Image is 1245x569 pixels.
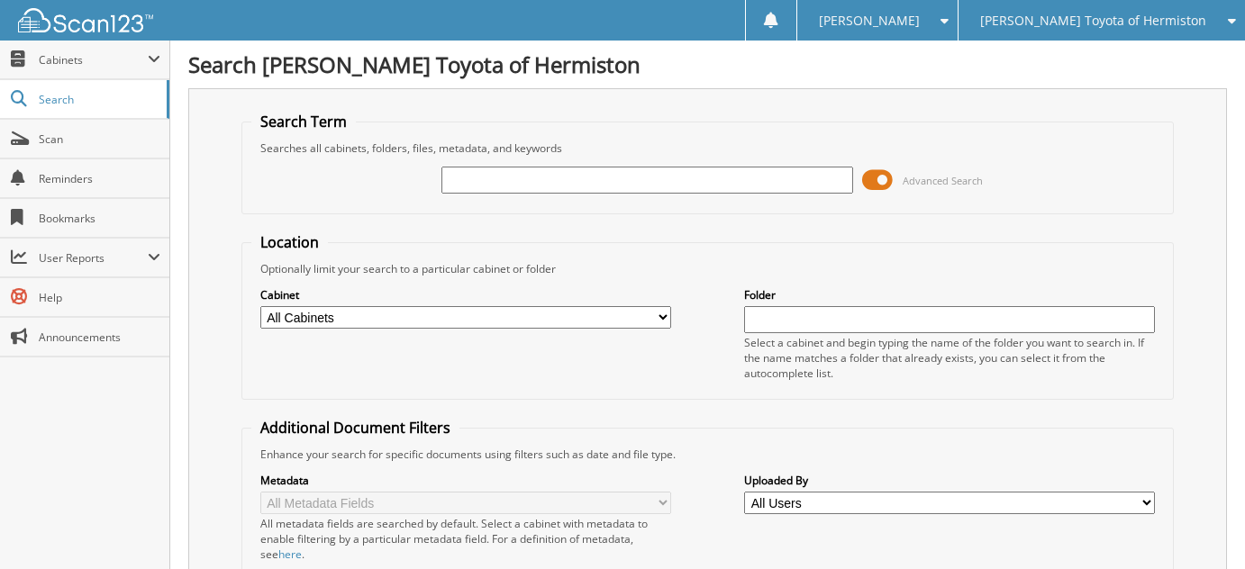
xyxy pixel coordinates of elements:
[251,261,1165,276] div: Optionally limit your search to a particular cabinet or folder
[744,287,1155,303] label: Folder
[980,15,1206,26] span: [PERSON_NAME] Toyota of Hermiston
[39,290,160,305] span: Help
[903,174,983,187] span: Advanced Search
[39,211,160,226] span: Bookmarks
[18,8,153,32] img: scan123-logo-white.svg
[278,546,302,562] a: here
[251,140,1165,156] div: Searches all cabinets, folders, files, metadata, and keywords
[39,92,158,107] span: Search
[260,287,671,303] label: Cabinet
[260,516,671,562] div: All metadata fields are searched by default. Select a cabinet with metadata to enable filtering b...
[39,52,148,68] span: Cabinets
[251,232,328,252] legend: Location
[744,335,1155,381] div: Select a cabinet and begin typing the name of the folder you want to search in. If the name match...
[819,15,920,26] span: [PERSON_NAME]
[39,250,148,266] span: User Reports
[251,418,459,438] legend: Additional Document Filters
[39,330,160,345] span: Announcements
[744,473,1155,488] label: Uploaded By
[260,473,671,488] label: Metadata
[251,112,356,131] legend: Search Term
[39,131,160,147] span: Scan
[39,171,160,186] span: Reminders
[188,50,1227,79] h1: Search [PERSON_NAME] Toyota of Hermiston
[251,447,1165,462] div: Enhance your search for specific documents using filters such as date and file type.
